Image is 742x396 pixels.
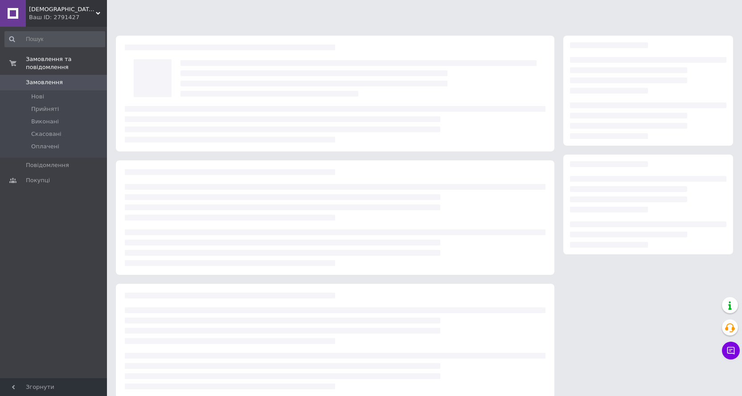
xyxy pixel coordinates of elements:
[31,118,59,126] span: Виконані
[31,105,59,113] span: Прийняті
[26,161,69,169] span: Повідомлення
[29,13,107,21] div: Ваш ID: 2791427
[4,31,105,47] input: Пошук
[26,55,107,71] span: Замовлення та повідомлення
[722,342,740,359] button: Чат з покупцем
[31,130,61,138] span: Скасовані
[31,93,44,101] span: Нові
[31,143,59,151] span: Оплачені
[26,176,50,184] span: Покупці
[26,78,63,86] span: Замовлення
[29,5,96,13] span: Церковний магазин "Трикірій"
